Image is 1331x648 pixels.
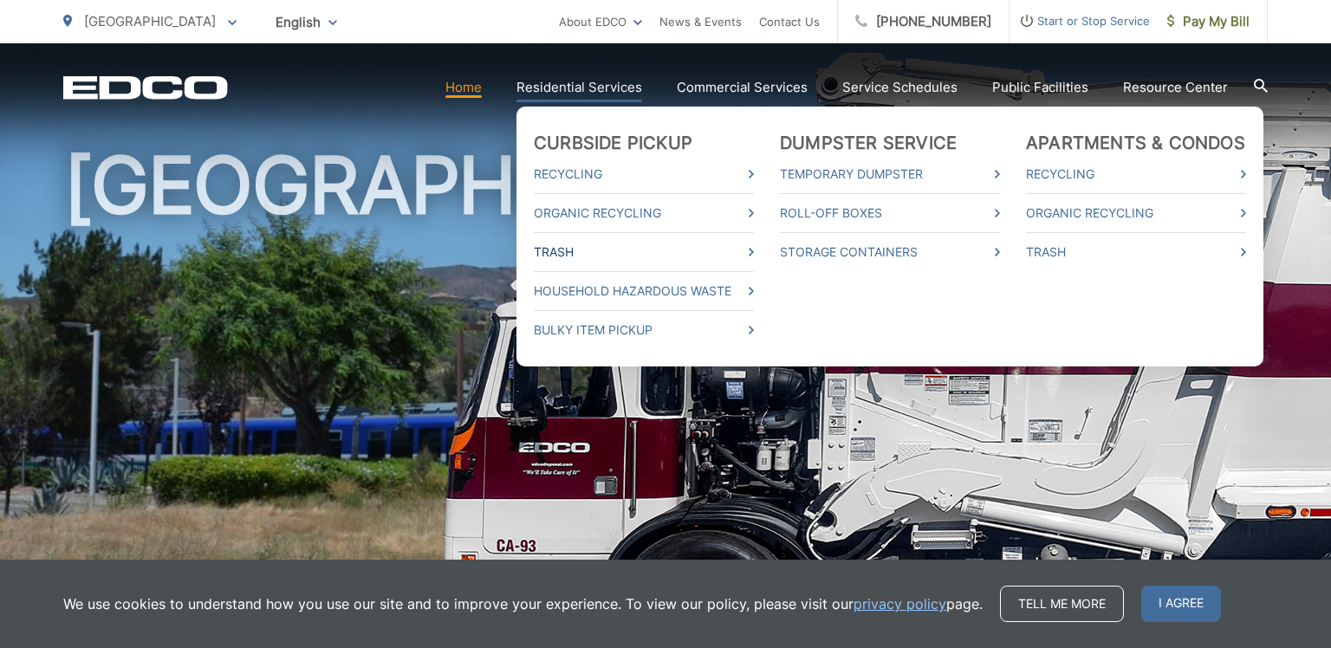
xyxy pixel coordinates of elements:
span: English [263,7,350,37]
a: Dumpster Service [780,133,957,153]
a: Contact Us [759,11,820,32]
a: Household Hazardous Waste [534,281,754,301]
span: [GEOGRAPHIC_DATA] [84,13,216,29]
a: Recycling [534,164,754,185]
a: Public Facilities [992,77,1088,98]
a: Residential Services [516,77,642,98]
a: Curbside Pickup [534,133,692,153]
a: Resource Center [1123,77,1228,98]
a: EDCD logo. Return to the homepage. [63,75,228,100]
a: Storage Containers [780,242,1000,262]
span: Pay My Bill [1167,11,1250,32]
a: Service Schedules [842,77,958,98]
a: About EDCO [559,11,642,32]
a: Home [445,77,482,98]
a: News & Events [659,11,742,32]
a: Trash [534,242,754,262]
a: Tell me more [1000,586,1124,622]
a: Organic Recycling [534,203,754,224]
a: privacy policy [854,593,946,614]
a: Bulky Item Pickup [534,320,754,340]
a: Temporary Dumpster [780,164,1000,185]
a: Commercial Services [677,77,808,98]
a: Roll-Off Boxes [780,203,1000,224]
p: We use cookies to understand how you use our site and to improve your experience. To view our pol... [63,593,983,614]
